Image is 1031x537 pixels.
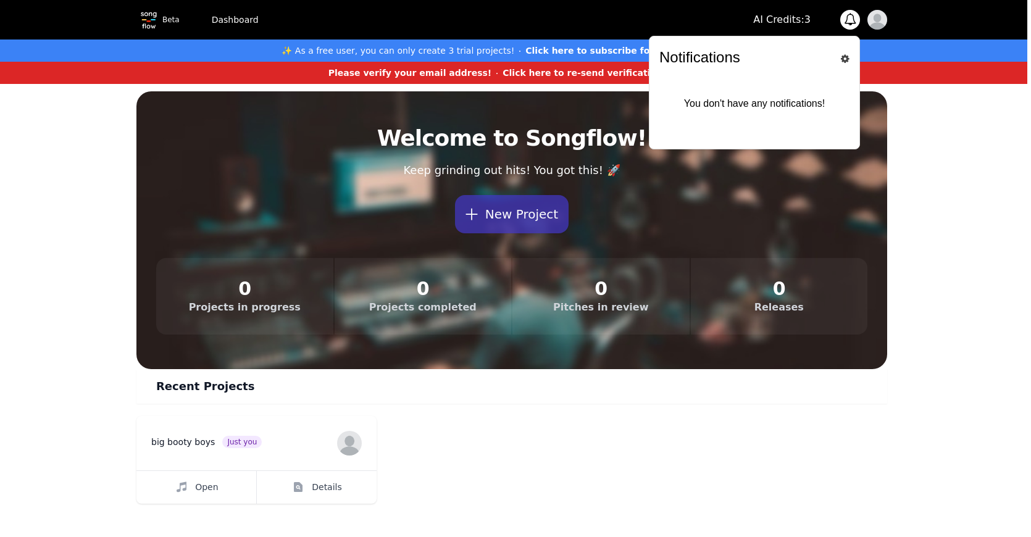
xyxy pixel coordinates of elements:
p: Beta [162,15,180,25]
dd: 0 [354,278,492,300]
p: Keep grinding out hits! You got this! 🚀 [156,160,867,180]
button: ✨ As a free user, you can only create 3 trial projects!Click here to subscribe for unlimited access. [282,43,741,58]
span: Just you [222,436,262,448]
div: You don't have any notifications! [649,73,859,134]
a: Open [136,470,257,504]
dd: 0 [711,278,848,300]
a: Dashboard [204,9,266,31]
img: Topline [136,7,161,32]
dt: Projects in progress [176,300,314,315]
span: Open [195,481,218,493]
strong: ✨ As a free user, you can only create 3 trial projects! [282,46,514,56]
dd: 0 [176,278,314,300]
h2: Welcome to Songflow! [156,126,867,151]
h1: Recent Projects [156,379,867,394]
strong: Please verify your email address! [328,68,492,78]
strong: Click here to subscribe for unlimited access. [525,46,741,56]
dd: 0 [532,278,670,300]
h1: Notifications [659,49,740,66]
strong: Click here to re-send verification email. [503,68,695,78]
span: Details [312,481,342,493]
h3: big booty boys [151,436,215,448]
button: Please verify your email address!Click here to re-send verification email. [328,65,696,80]
dt: Projects completed [354,300,492,315]
button: New Project [455,195,569,233]
a: Details [257,470,378,504]
dt: Releases [711,300,848,315]
dt: Pitches in review [532,300,670,315]
button: Notification Settings [841,54,849,65]
p: AI Credits: 3 [753,12,811,27]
